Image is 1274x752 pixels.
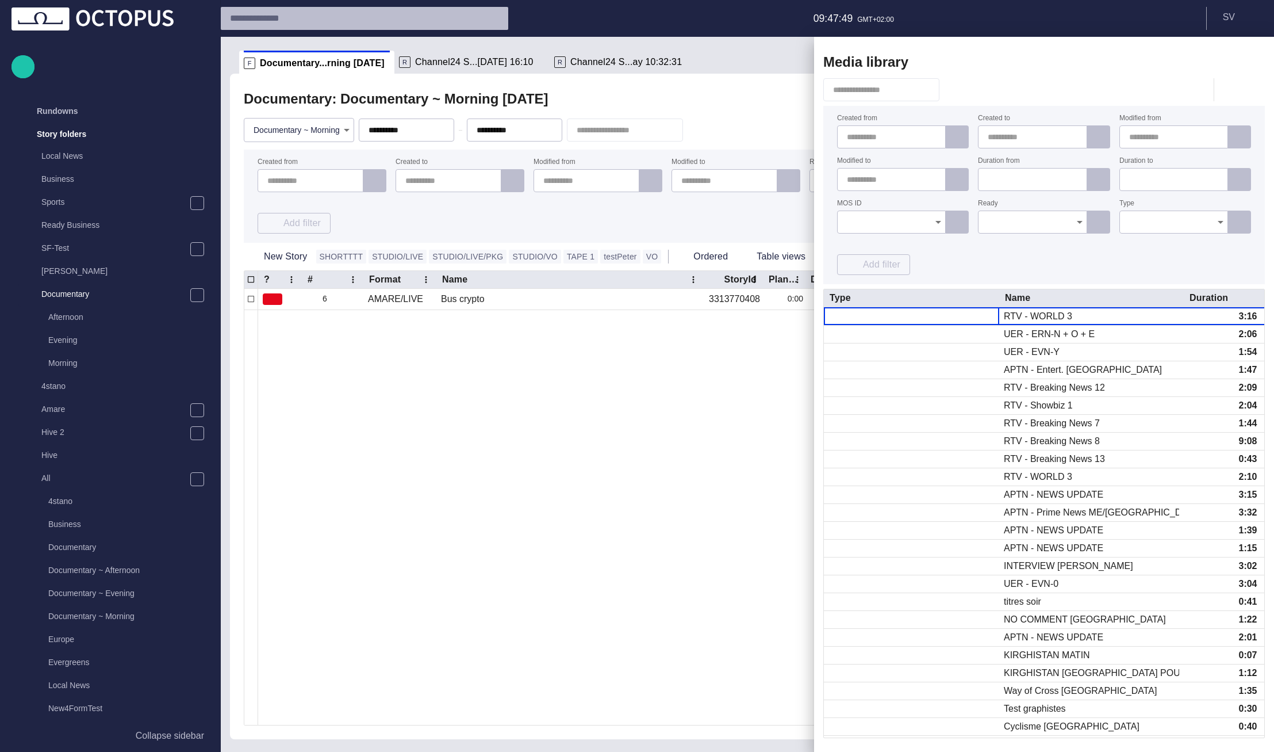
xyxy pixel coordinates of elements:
div: 2:09 [1238,381,1257,394]
div: 0:07 [1238,649,1257,662]
div: RTV - WORLD 3 [1004,310,1072,323]
div: KIRGHISTAN RUSSIA POUTINE [1004,667,1179,680]
div: RTV - Breaking News 8 [1004,435,1100,448]
div: 1:47 [1238,364,1257,376]
div: RTV - Breaking News 13 [1004,453,1105,465]
label: Ready [978,200,998,208]
div: 9:08 [1238,435,1257,448]
h2: Media library [823,54,908,70]
button: Open [930,214,946,230]
div: APTN - NEWS UPDATE [1004,542,1103,555]
label: Modified from [1119,114,1161,123]
label: Created from [837,114,877,123]
div: 0:40 [1238,720,1257,733]
div: 1:35 [1238,685,1257,697]
div: 1:44 [1238,417,1257,430]
label: Created to [978,114,1010,123]
div: Test graphistes [1004,703,1066,715]
div: 1:39 [1238,524,1257,537]
div: KIRGHISTAN MATIN [1004,649,1090,662]
div: APTN - Entert. EUROPE [1004,364,1162,376]
div: Type [830,292,851,304]
div: UER - ERN-N + O + E [1004,328,1095,341]
div: 3:02 [1238,560,1257,572]
div: 3:16 [1238,310,1257,323]
div: Duration [1189,292,1228,304]
div: titres soir [1004,596,1041,608]
div: Way of Cross Jerusalem [1004,685,1157,697]
div: 0:41 [1238,596,1257,608]
div: NO COMMENT LIBAN [1004,613,1166,626]
div: 2:01 [1238,631,1257,644]
div: Resize sidebar [809,395,828,427]
label: MOS ID [837,200,862,208]
button: Open [1212,214,1229,230]
div: UER - EVN-Y [1004,346,1060,358]
div: INTERVIEW NAIM KASSEM [1004,560,1133,572]
label: Duration to [1119,157,1153,165]
div: 3:15 [1238,488,1257,501]
div: RTV - Breaking News 7 [1004,417,1100,430]
div: RTV - WORLD 3 [1004,471,1072,483]
div: APTN - Prime News ME/EUROPE [1004,506,1179,519]
div: RTV - Showbiz 1 [1004,399,1073,412]
div: 2:06 [1238,328,1257,341]
div: Cyclisme Italie [1004,720,1139,733]
div: APTN - NEWS UPDATE [1004,488,1103,501]
div: 0:30 [1238,703,1257,715]
label: Duration from [978,157,1020,165]
label: Type [1119,200,1134,208]
label: Modified to [837,157,871,165]
div: APTN - NEWS UPDATE [1004,631,1103,644]
div: UER - EVN-0 [1004,578,1058,590]
div: 1:54 [1238,346,1257,358]
div: 3:04 [1238,578,1257,590]
div: 2:10 [1238,471,1257,483]
div: 1:22 [1238,613,1257,626]
div: 1:15 [1238,542,1257,555]
div: 3:32 [1238,506,1257,519]
div: APTN - NEWS UPDATE [1004,524,1103,537]
div: 1:12 [1238,667,1257,680]
div: Name [1005,292,1030,304]
div: 2:04 [1238,399,1257,412]
div: RTV - Breaking News 12 [1004,381,1105,394]
div: 0:43 [1238,453,1257,465]
button: Open [1072,214,1088,230]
